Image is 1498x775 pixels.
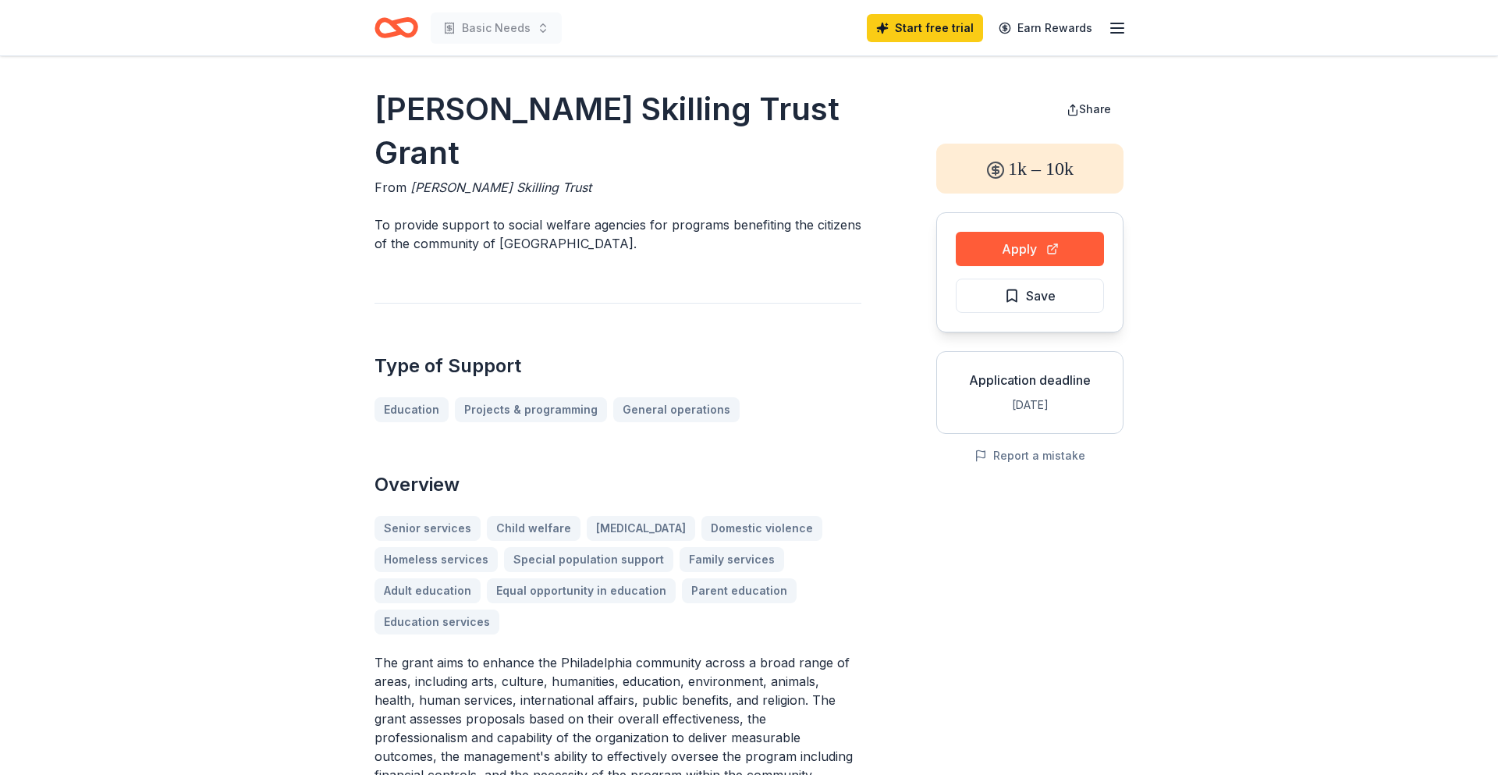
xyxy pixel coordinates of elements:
[462,19,531,37] span: Basic Needs
[974,446,1085,465] button: Report a mistake
[374,178,861,197] div: From
[374,9,418,46] a: Home
[613,397,740,422] a: General operations
[1026,286,1056,306] span: Save
[374,215,861,253] p: To provide support to social welfare agencies for programs benefiting the citizens of the communi...
[374,354,861,379] h2: Type of Support
[956,232,1104,266] button: Apply
[410,180,591,195] span: [PERSON_NAME] Skilling Trust
[455,397,607,422] a: Projects & programming
[374,472,861,497] h2: Overview
[867,14,983,42] a: Start free trial
[374,397,449,422] a: Education
[936,144,1123,194] div: 1k – 10k
[374,87,861,175] h1: [PERSON_NAME] Skilling Trust Grant
[431,12,562,44] button: Basic Needs
[989,14,1102,42] a: Earn Rewards
[950,371,1110,389] div: Application deadline
[1079,102,1111,116] span: Share
[956,279,1104,313] button: Save
[1054,94,1123,125] button: Share
[950,396,1110,414] div: [DATE]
